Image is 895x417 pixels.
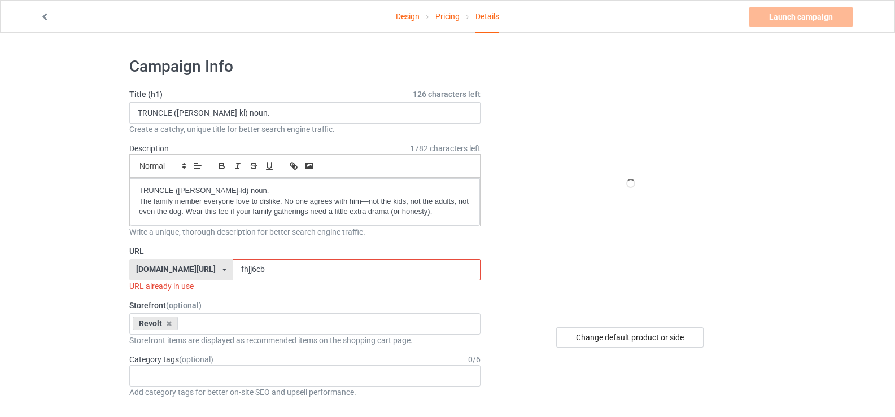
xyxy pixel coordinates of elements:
div: Change default product or side [556,327,704,348]
span: 126 characters left [413,89,481,100]
div: 0 / 6 [468,354,481,365]
div: URL already in use [129,280,481,292]
span: (optional) [166,301,202,310]
label: Storefront [129,300,481,311]
div: [DOMAIN_NAME][URL] [136,265,216,273]
span: (optional) [179,355,213,364]
p: The family member everyone love to dislike. No one agrees with him—not the kids, not the adults, ... [139,196,471,217]
div: Write a unique, thorough description for better search engine traffic. [129,226,481,238]
label: Description [129,144,169,153]
div: Storefront items are displayed as recommended items on the shopping cart page. [129,335,481,346]
h1: Campaign Info [129,56,481,77]
label: Category tags [129,354,213,365]
div: Add category tags for better on-site SEO and upsell performance. [129,387,481,398]
div: Details [475,1,499,33]
span: 1782 characters left [410,143,481,154]
label: URL [129,245,481,257]
div: Create a catchy, unique title for better search engine traffic. [129,124,481,135]
div: Revolt [133,317,178,330]
p: TRUNCLE ([PERSON_NAME]-kl) noun. [139,186,471,196]
label: Title (h1) [129,89,481,100]
a: Design [396,1,420,32]
a: Pricing [435,1,460,32]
